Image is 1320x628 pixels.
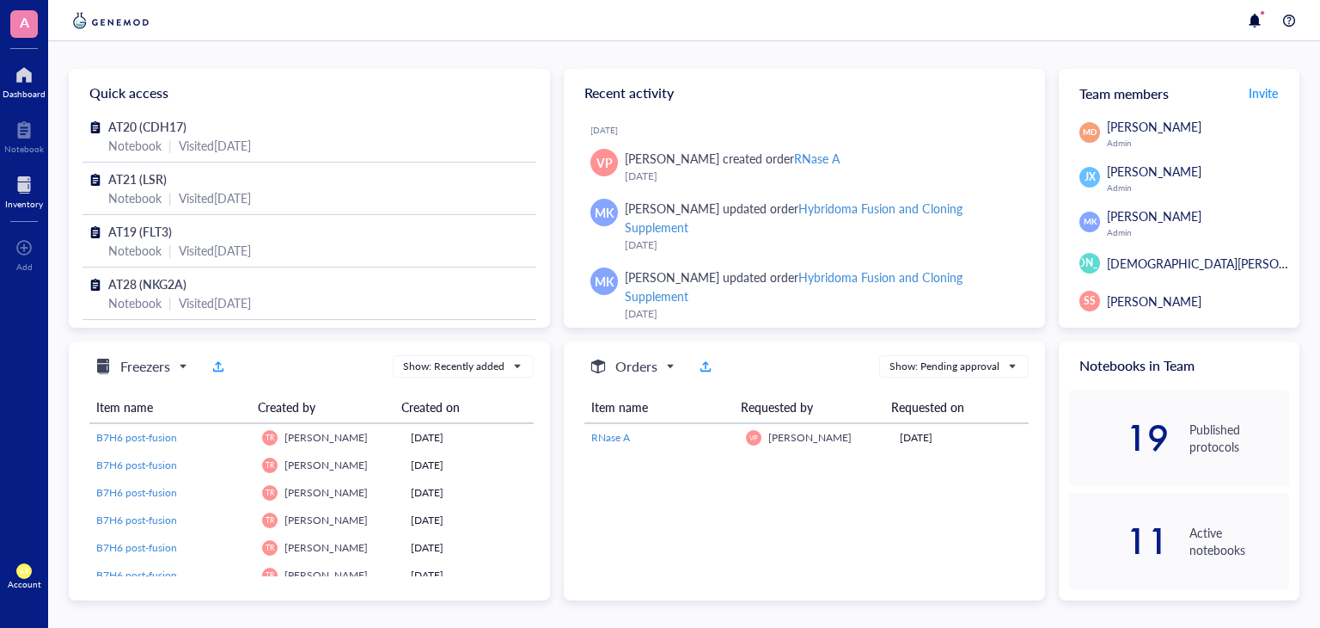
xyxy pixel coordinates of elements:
[591,430,732,446] a: RNase A
[4,144,44,154] div: Notebook
[625,199,1017,237] div: [PERSON_NAME] updated order
[168,293,172,312] div: |
[284,458,368,472] span: [PERSON_NAME]
[900,430,1022,446] div: [DATE]
[20,11,29,33] span: A
[615,356,657,377] h5: Orders
[168,241,172,260] div: |
[179,188,251,207] div: Visited [DATE]
[108,136,162,155] div: Notebook
[69,10,153,31] img: genemod-logo
[266,516,274,525] span: TR
[284,485,368,500] span: [PERSON_NAME]
[889,359,999,374] div: Show: Pending approval
[1107,138,1289,148] div: Admin
[625,268,1017,305] div: [PERSON_NAME] updated order
[411,458,527,473] div: [DATE]
[179,241,251,260] div: Visited [DATE]
[595,203,614,222] span: MK
[734,391,883,423] th: Requested by
[266,434,274,442] span: TR
[1249,84,1278,102] span: Invite
[96,540,177,555] span: B7H6 post-fusion
[577,192,1031,261] a: MK[PERSON_NAME] updated orderHybridoma Fusion and Cloning Supplement[DATE]
[591,430,630,445] span: RNase A
[108,241,162,260] div: Notebook
[1048,256,1132,271] span: [PERSON_NAME]
[266,489,274,497] span: TR
[1248,79,1279,107] button: Invite
[16,262,33,272] div: Add
[5,199,43,209] div: Inventory
[1107,207,1201,225] span: [PERSON_NAME]
[284,430,368,445] span: [PERSON_NAME]
[584,391,734,423] th: Item name
[266,544,274,552] span: TR
[595,272,614,291] span: MK
[266,461,274,470] span: TR
[403,359,504,374] div: Show: Recently added
[1083,126,1097,139] span: MD
[284,513,368,527] span: [PERSON_NAME]
[4,116,44,154] a: Notebook
[1069,424,1169,452] div: 19
[1069,527,1169,555] div: 11
[89,391,251,423] th: Item name
[108,188,162,207] div: Notebook
[577,142,1031,192] a: VP[PERSON_NAME] created orderRNase A[DATE]
[96,485,248,501] a: B7H6 post-fusion
[1107,118,1201,135] span: [PERSON_NAME]
[1189,421,1289,455] div: Published protocols
[411,485,527,501] div: [DATE]
[794,150,840,167] div: RNase A
[108,170,167,188] span: AT21 (LSR)
[590,125,1031,135] div: [DATE]
[96,430,177,445] span: B7H6 post-fusion
[1107,182,1289,193] div: Admin
[108,118,186,135] span: AT20 (CDH17)
[1085,169,1096,185] span: JX
[266,571,274,580] span: TR
[596,153,613,172] span: VP
[1059,342,1299,390] div: Notebooks in Team
[564,69,1045,117] div: Recent activity
[577,261,1031,329] a: MK[PERSON_NAME] updated orderHybridoma Fusion and Cloning Supplement[DATE]
[394,391,521,423] th: Created on
[69,69,550,117] div: Quick access
[96,458,248,473] a: B7H6 post-fusion
[5,171,43,209] a: Inventory
[884,391,1016,423] th: Requested on
[625,237,1017,254] div: [DATE]
[179,136,251,155] div: Visited [DATE]
[96,430,248,446] a: B7H6 post-fusion
[284,540,368,555] span: [PERSON_NAME]
[8,579,41,589] div: Account
[96,540,248,556] a: B7H6 post-fusion
[1107,163,1201,180] span: [PERSON_NAME]
[96,513,177,527] span: B7H6 post-fusion
[3,89,46,99] div: Dashboard
[179,293,251,312] div: Visited [DATE]
[96,458,177,472] span: B7H6 post-fusion
[3,61,46,99] a: Dashboard
[411,430,527,446] div: [DATE]
[1189,524,1289,558] div: Active notebooks
[168,188,172,207] div: |
[625,168,1017,185] div: [DATE]
[749,434,758,441] span: VP
[1083,216,1096,228] span: MK
[1084,293,1096,309] span: SS
[96,485,177,500] span: B7H6 post-fusion
[168,136,172,155] div: |
[284,568,368,582] span: [PERSON_NAME]
[96,568,177,582] span: B7H6 post-fusion
[411,540,527,556] div: [DATE]
[108,223,172,240] span: AT19 (FLT3)
[411,568,527,583] div: [DATE]
[108,293,162,312] div: Notebook
[1107,292,1201,310] span: [PERSON_NAME]
[768,430,852,445] span: [PERSON_NAME]
[625,149,840,168] div: [PERSON_NAME] created order
[1059,69,1299,117] div: Team members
